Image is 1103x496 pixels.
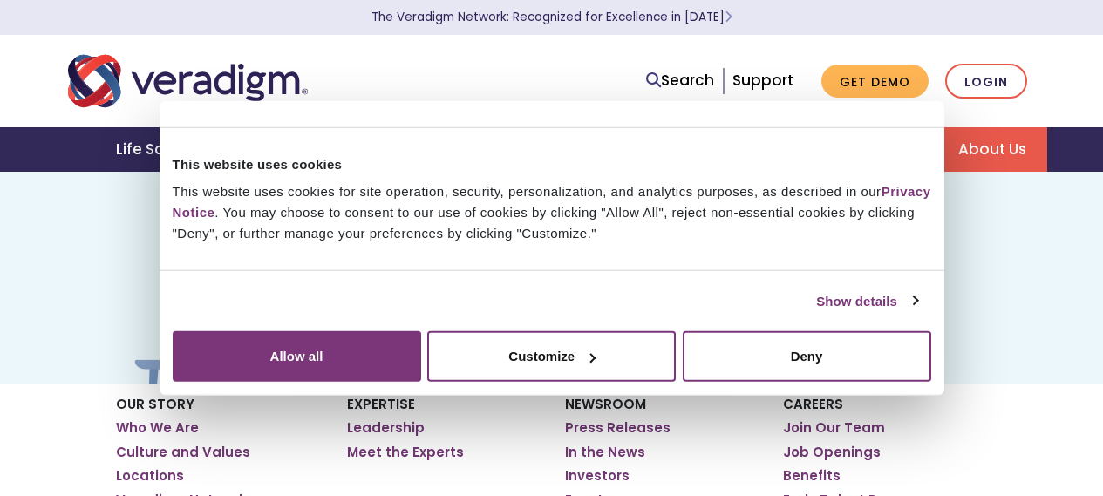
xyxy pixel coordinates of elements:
a: Investors [565,467,630,485]
a: Show details [816,290,917,311]
a: Privacy Notice [173,184,931,220]
a: Who We Are [116,419,199,437]
a: Life Sciences [95,127,240,172]
a: Login [945,64,1027,99]
a: Search [646,69,714,92]
img: Veradigm logo [68,52,308,110]
a: Support [732,70,793,91]
span: Learn More [725,9,732,25]
a: In the News [565,444,645,461]
button: Allow all [173,331,421,382]
a: Job Openings [783,444,881,461]
button: Customize [427,331,676,382]
a: Benefits [783,467,841,485]
a: Press Releases [565,419,671,437]
a: Get Demo [821,65,929,99]
a: About Us [937,127,1047,172]
a: Meet the Experts [347,444,464,461]
div: This website uses cookies for site operation, security, personalization, and analytics purposes, ... [173,181,931,244]
button: Deny [683,331,931,382]
a: Leadership [347,419,425,437]
div: This website uses cookies [173,153,931,174]
a: Locations [116,467,184,485]
a: The Veradigm Network: Recognized for Excellence in [DATE]Learn More [371,9,732,25]
a: Culture and Values [116,444,250,461]
a: Join Our Team [783,419,885,437]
